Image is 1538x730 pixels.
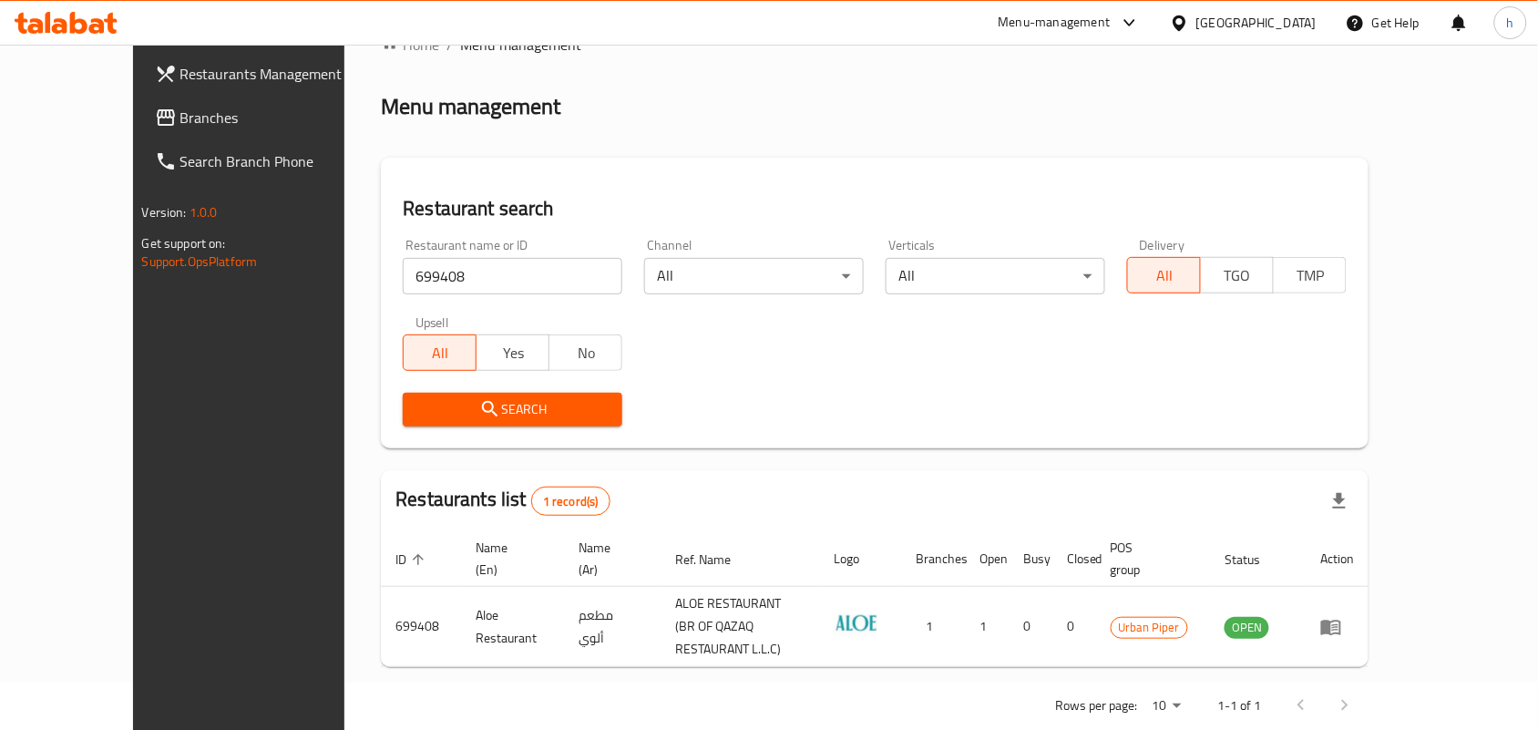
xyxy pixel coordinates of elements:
div: All [886,258,1105,294]
button: All [1127,257,1201,293]
button: Search [403,393,622,427]
td: 1 [901,587,965,667]
span: Version: [142,200,187,224]
span: Yes [484,340,542,366]
div: Menu [1320,616,1354,638]
span: 1.0.0 [190,200,218,224]
th: Busy [1009,531,1052,587]
li: / [446,34,453,56]
td: 0 [1052,587,1096,667]
a: Restaurants Management [140,52,390,96]
div: Export file [1318,479,1361,523]
td: 699408 [381,587,461,667]
a: Branches [140,96,390,139]
h2: Menu management [381,92,560,121]
span: Name (En) [476,537,542,581]
span: h [1507,13,1514,33]
div: Rows per page: [1144,693,1188,720]
td: مطعم ألوي [564,587,661,667]
span: All [1135,262,1194,289]
th: Open [965,531,1009,587]
button: TGO [1200,257,1274,293]
span: Status [1225,549,1284,571]
label: Upsell [415,316,449,329]
span: 1 record(s) [532,493,610,510]
td: ALOE RESTAURANT (BR OF QAZAQ RESTAURANT L.L.C) [661,587,819,667]
th: Closed [1052,531,1096,587]
span: ID [395,549,430,571]
span: Name (Ar) [579,537,639,581]
span: All [411,340,469,366]
span: Ref. Name [676,549,755,571]
p: 1-1 of 1 [1217,694,1261,717]
td: 0 [1009,587,1052,667]
div: OPEN [1225,617,1269,639]
a: Support.OpsPlatform [142,250,258,273]
td: 1 [965,587,1009,667]
div: All [644,258,864,294]
button: No [549,334,622,371]
span: No [557,340,615,366]
span: Get support on: [142,231,226,255]
span: Search Branch Phone [180,150,375,172]
div: [GEOGRAPHIC_DATA] [1196,13,1317,33]
button: TMP [1273,257,1347,293]
p: Rows per page: [1055,694,1137,717]
td: Aloe Restaurant [461,587,564,667]
span: Restaurants Management [180,63,375,85]
span: POS group [1111,537,1188,581]
img: Aloe Restaurant [834,601,879,646]
a: Search Branch Phone [140,139,390,183]
button: Yes [476,334,549,371]
span: Urban Piper [1112,617,1187,638]
span: TMP [1281,262,1339,289]
table: enhanced table [381,531,1369,667]
div: Total records count [531,487,610,516]
h2: Restaurants list [395,486,610,516]
span: Search [417,398,608,421]
div: Menu-management [999,12,1111,34]
th: Action [1306,531,1369,587]
th: Logo [819,531,901,587]
span: OPEN [1225,617,1269,638]
span: Branches [180,107,375,129]
span: TGO [1208,262,1266,289]
span: Menu management [460,34,581,56]
button: All [403,334,477,371]
input: Search for restaurant name or ID.. [403,258,622,294]
label: Delivery [1140,239,1185,252]
h2: Restaurant search [403,195,1347,222]
th: Branches [901,531,965,587]
a: Home [381,34,439,56]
